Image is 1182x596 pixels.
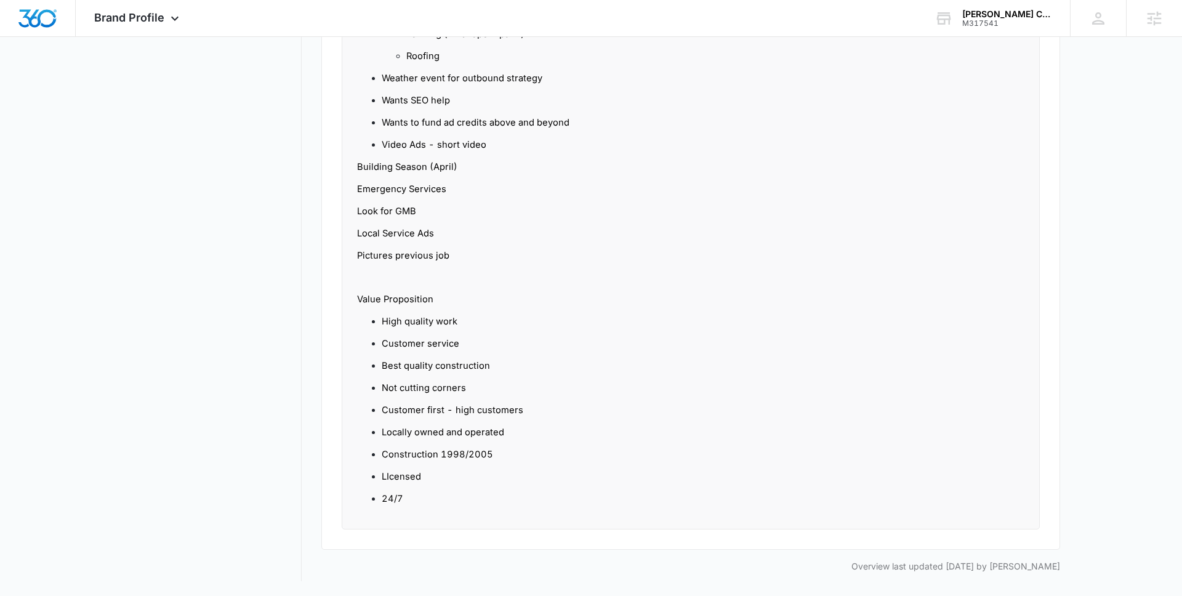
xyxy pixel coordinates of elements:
[382,73,542,84] span: Weather event for outbound strategy
[382,382,466,393] span: Not cutting corners
[357,250,449,261] span: Pictures previous job
[382,139,486,150] span: Video Ads - short video
[382,117,569,128] span: Wants to fund ad credits above and beyond
[382,471,421,482] span: LIcensed
[382,95,450,106] span: Wants SEO help
[382,316,457,327] span: High quality work
[357,183,446,195] span: Emergency Services
[321,560,1060,573] p: Overview last updated [DATE] by [PERSON_NAME]
[382,338,459,349] span: Customer service
[382,427,504,438] span: Locally owned and operated
[357,206,416,217] span: Look for GMB
[962,9,1052,19] div: account name
[357,228,434,239] span: Local Service Ads
[357,161,457,172] span: Building Season (April)
[962,19,1052,28] div: account id
[406,50,440,62] span: Roofing
[382,449,493,460] span: Construction 1998/2005
[94,11,164,24] span: Brand Profile
[382,493,403,504] span: 24/7
[382,360,490,371] span: Best quality construction
[357,294,433,305] span: Value Proposition
[382,405,523,416] span: Customer first - high customers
